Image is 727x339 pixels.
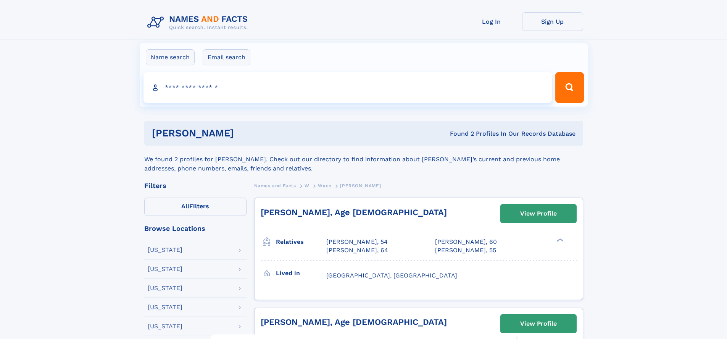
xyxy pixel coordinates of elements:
a: View Profile [501,204,576,223]
span: [PERSON_NAME] [340,183,381,188]
div: [US_STATE] [148,247,182,253]
input: search input [143,72,552,103]
div: [US_STATE] [148,304,182,310]
div: Browse Locations [144,225,247,232]
a: [PERSON_NAME], 55 [435,246,496,255]
a: Log In [461,12,522,31]
a: W [305,181,309,190]
label: Email search [203,49,250,65]
div: View Profile [520,205,557,222]
a: Names and Facts [254,181,296,190]
div: Found 2 Profiles In Our Records Database [342,130,575,138]
a: Sign Up [522,12,583,31]
span: [GEOGRAPHIC_DATA], [GEOGRAPHIC_DATA] [326,272,457,279]
h1: [PERSON_NAME] [152,128,342,138]
span: Waco [318,183,331,188]
a: [PERSON_NAME], 54 [326,238,388,246]
label: Filters [144,198,247,216]
div: [US_STATE] [148,323,182,329]
h3: Relatives [276,235,326,248]
img: Logo Names and Facts [144,12,254,33]
button: Search Button [555,72,584,103]
span: All [181,203,189,210]
a: [PERSON_NAME], Age [DEMOGRAPHIC_DATA] [261,208,447,217]
div: View Profile [520,315,557,333]
div: We found 2 profiles for [PERSON_NAME]. Check out our directory to find information about [PERSON_... [144,146,583,173]
div: Filters [144,182,247,189]
a: [PERSON_NAME], 64 [326,246,388,255]
a: [PERSON_NAME], Age [DEMOGRAPHIC_DATA] [261,317,447,327]
a: View Profile [501,315,576,333]
a: Waco [318,181,331,190]
span: W [305,183,309,188]
h3: Lived in [276,267,326,280]
a: [PERSON_NAME], 60 [435,238,497,246]
div: [US_STATE] [148,285,182,291]
div: ❯ [555,238,564,243]
label: Name search [146,49,195,65]
div: [US_STATE] [148,266,182,272]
